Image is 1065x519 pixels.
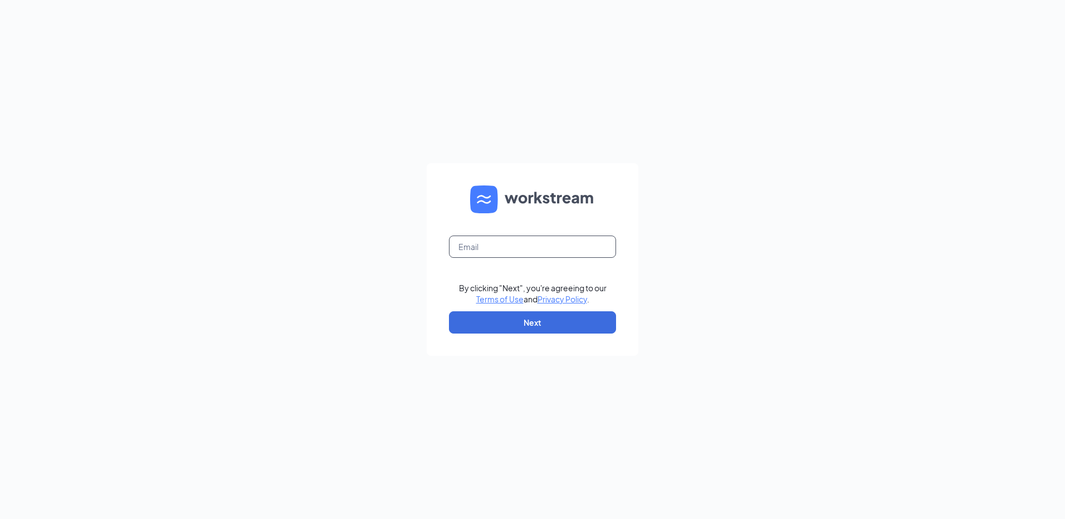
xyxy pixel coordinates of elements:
a: Terms of Use [476,294,524,304]
img: WS logo and Workstream text [470,185,595,213]
a: Privacy Policy [538,294,587,304]
div: By clicking "Next", you're agreeing to our and . [459,282,607,305]
button: Next [449,311,616,334]
input: Email [449,236,616,258]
